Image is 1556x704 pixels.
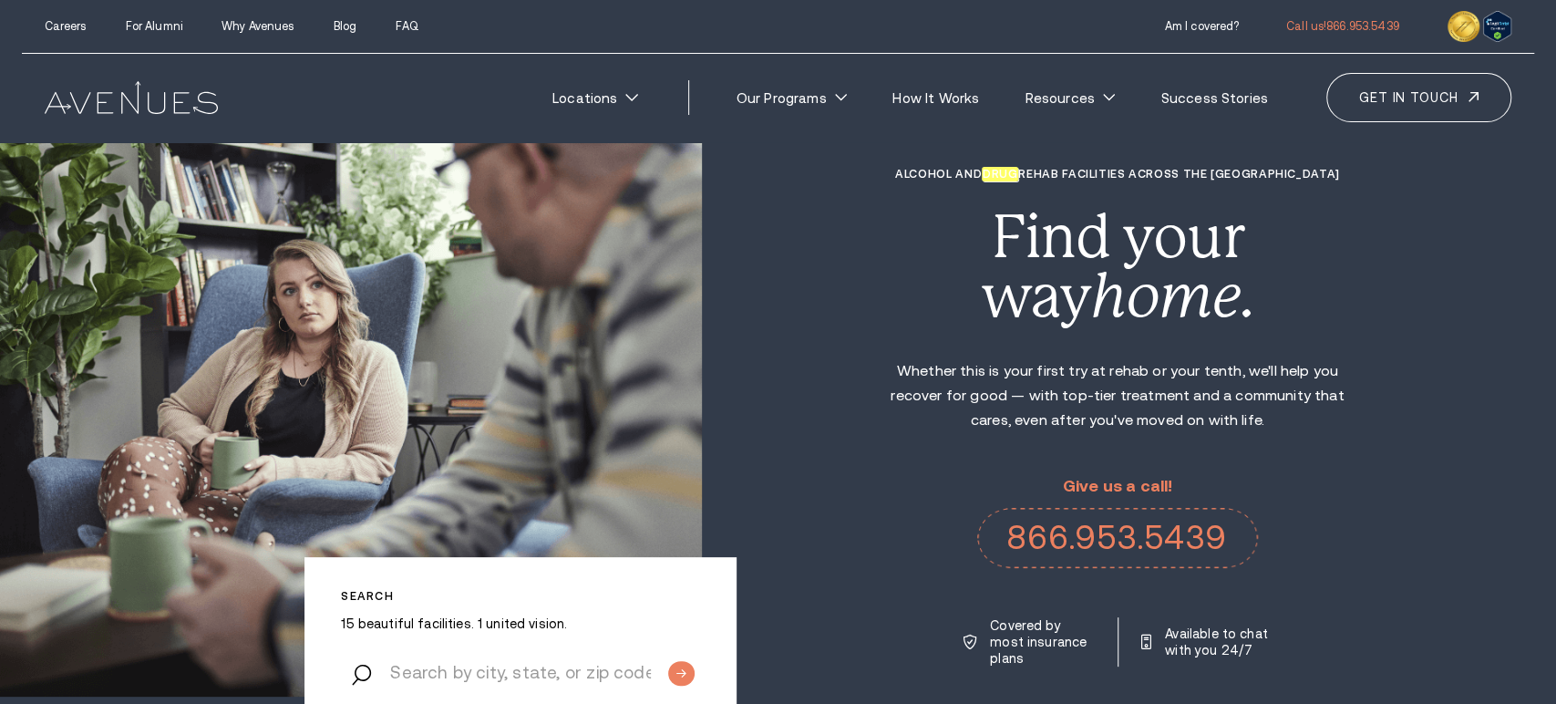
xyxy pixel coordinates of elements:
[1286,20,1399,33] a: Call us!866.953.5439
[882,358,1354,432] p: Whether this is your first try at rehab or your tenth, we'll help you recover for good — with top...
[1165,20,1240,33] a: Am I covered?
[1007,79,1132,117] a: Resources
[334,20,357,33] a: Blog
[1326,20,1399,33] span: 866.953.5439
[341,616,699,632] p: 15 beautiful facilities. 1 united vision.
[396,20,417,33] a: FAQ
[977,478,1258,496] p: Give us a call!
[222,20,294,33] a: Why Avenues
[126,20,182,33] a: For Alumni
[977,508,1258,569] a: 866.953.5439
[1143,79,1285,117] a: Success Stories
[1141,617,1272,667] a: Available to chat with you 24/7
[45,20,87,33] a: Careers
[718,79,864,117] a: Our Programs
[882,168,1354,181] h1: Alcohol and Rehab Facilities across the [GEOGRAPHIC_DATA]
[982,167,1018,181] em: Drug
[535,79,655,117] a: Locations
[1165,626,1272,658] p: Available to chat with you 24/7
[990,617,1097,667] p: Covered by most insurance plans
[1483,11,1512,42] img: Verify Approval for www.avenuesrecovery.com
[1091,263,1255,331] i: home.
[668,661,696,686] input: Submit
[1483,15,1512,31] a: Verify LegitScript Approval for www.avenuesrecovery.com
[1326,73,1511,122] a: Get in touch
[963,617,1097,667] a: Covered by most insurance plans
[341,590,699,603] p: Search
[882,209,1354,327] div: Find your way
[875,79,997,117] a: How It Works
